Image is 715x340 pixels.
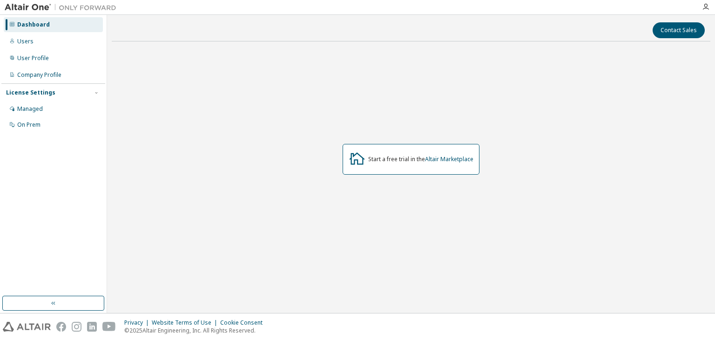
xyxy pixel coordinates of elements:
div: Privacy [124,319,152,326]
img: altair_logo.svg [3,322,51,332]
div: Website Terms of Use [152,319,220,326]
div: Cookie Consent [220,319,268,326]
div: On Prem [17,121,40,129]
img: Altair One [5,3,121,12]
img: linkedin.svg [87,322,97,332]
div: Dashboard [17,21,50,28]
a: Altair Marketplace [425,155,473,163]
img: facebook.svg [56,322,66,332]
p: © 2025 Altair Engineering, Inc. All Rights Reserved. [124,326,268,334]
img: youtube.svg [102,322,116,332]
img: instagram.svg [72,322,81,332]
div: Managed [17,105,43,113]
div: Users [17,38,34,45]
button: Contact Sales [653,22,705,38]
div: License Settings [6,89,55,96]
div: User Profile [17,54,49,62]
div: Start a free trial in the [368,156,473,163]
div: Company Profile [17,71,61,79]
